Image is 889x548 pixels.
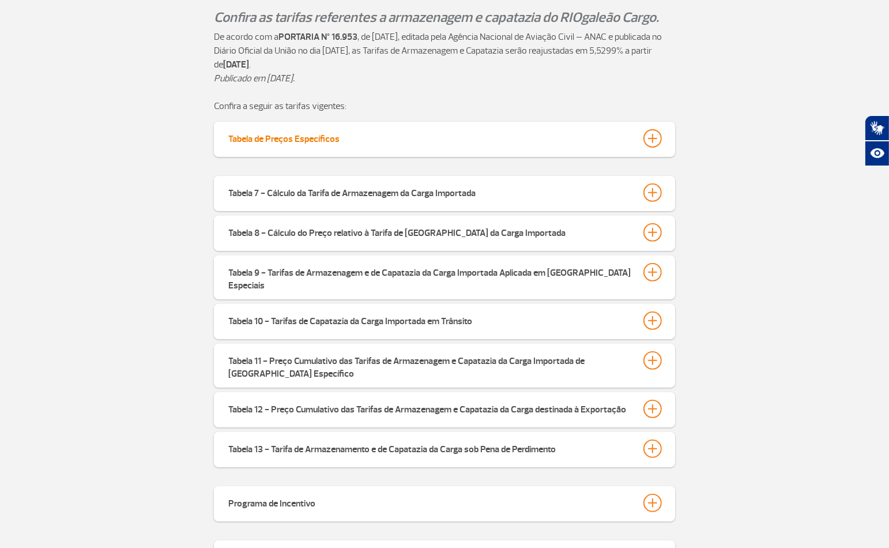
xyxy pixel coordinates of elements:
div: Tabela 12 - Preço Cumulativo das Tarifas de Armazenagem e Capatazia da Carga destinada à Exportação [228,400,626,416]
button: Tabela 13 - Tarifa de Armazenamento e de Capatazia da Carga sob Pena de Perdimento [228,439,661,459]
div: Tabela 9 - Tarifas de Armazenagem e de Capatazia da Carga Importada Aplicada em [GEOGRAPHIC_DATA]... [228,263,632,292]
div: Tabela 13 - Tarifa de Armazenamento e de Capatazia da Carga sob Pena de Perdimento [228,440,556,456]
button: Tabela 8 - Cálculo do Preço relativo à Tarifa de [GEOGRAPHIC_DATA] da Carga Importada [228,223,661,242]
p: De acordo com a , de [DATE], editada pela Agência Nacional de Aviação Civil – ANAC e publicada no... [214,30,675,72]
div: Tabela 10 - Tarifas de Capatazia da Carga Importada em Trânsito [228,311,472,328]
div: Programa de Incentivo [228,494,315,510]
strong: PORTARIA Nº 16.953 [278,31,357,43]
button: Abrir tradutor de língua de sinais. [865,115,889,141]
div: Tabela de Preços Específicos [228,129,340,145]
button: Abrir recursos assistivos. [865,141,889,166]
button: Tabela 12 - Preço Cumulativo das Tarifas de Armazenagem e Capatazia da Carga destinada à Exportação [228,399,661,419]
p: Confira as tarifas referentes a armazenagem e capatazia do RIOgaleão Cargo. [214,7,675,27]
button: Tabela 10 - Tarifas de Capatazia da Carga Importada em Trânsito [228,311,661,331]
strong: [DATE] [223,59,249,70]
button: Tabela de Preços Específicos [228,129,661,148]
em: Publicado em [DATE]. [214,73,295,84]
div: Tabela 8 - Cálculo do Preço relativo à Tarifa de [GEOGRAPHIC_DATA] da Carga Importada [228,223,566,239]
p: Confira a seguir as tarifas vigentes: [214,99,675,113]
button: Tabela 9 - Tarifas de Armazenagem e de Capatazia da Carga Importada Aplicada em [GEOGRAPHIC_DATA]... [228,262,661,292]
button: Programa de Incentivo [228,493,661,513]
div: Plugin de acessibilidade da Hand Talk. [865,115,889,166]
button: Tabela 11 - Preço Cumulativo das Tarifas de Armazenagem e Capatazia da Carga Importada de [GEOGRA... [228,351,661,381]
div: Tabela 7 - Cálculo da Tarifa de Armazenagem da Carga Importada [228,183,476,200]
div: Tabela 11 - Preço Cumulativo das Tarifas de Armazenagem e Capatazia da Carga Importada de [GEOGRA... [228,351,632,380]
button: Tabela 7 - Cálculo da Tarifa de Armazenagem da Carga Importada [228,183,661,202]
